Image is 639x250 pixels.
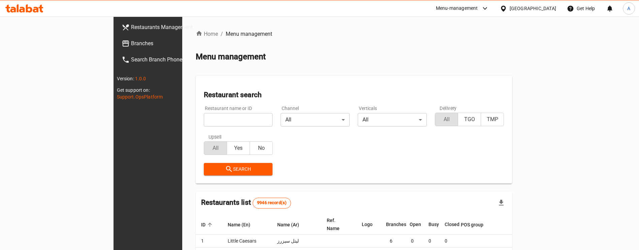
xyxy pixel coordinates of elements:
div: All [358,113,427,127]
span: Menu management [226,30,272,38]
div: Export file [493,195,509,211]
span: Restaurants Management [131,23,215,31]
button: TMP [481,113,504,126]
span: ID [201,221,214,229]
li: / [221,30,223,38]
td: 0 [439,235,455,248]
button: No [250,141,273,155]
th: Branches [381,214,404,235]
td: Little Caesars [222,235,272,248]
td: ليتل سيزرز [272,235,321,248]
div: Total records count [253,198,291,209]
th: Busy [423,214,439,235]
span: Name (Ar) [277,221,308,229]
span: 1.0.0 [135,76,146,81]
button: All [435,113,458,126]
input: Search for restaurant name or ID.. [204,113,273,127]
span: TMP [484,115,501,124]
th: Open [404,214,423,235]
span: 9946 record(s) [253,200,291,206]
button: TGO [458,113,481,126]
span: Branches [131,39,215,48]
span: Version: [117,76,134,81]
span: No [253,143,270,153]
label: Upsell [209,135,222,139]
button: Search [204,163,273,175]
span: Name (En) [228,221,259,229]
span: A [627,5,630,12]
label: Delivery [440,106,456,111]
a: Support.OpsPlatform [117,94,163,100]
h2: Restaurants list [201,197,291,208]
span: Ref. Name [327,216,348,232]
a: Search Branch Phone [116,52,220,68]
button: All [204,141,227,155]
span: All [207,143,224,153]
div: All [281,113,350,127]
a: Branches [116,35,220,52]
div: Menu-management [436,4,478,12]
td: 0 [423,235,439,248]
button: Yes [227,141,250,155]
span: All [438,115,455,124]
div: [GEOGRAPHIC_DATA] [510,5,556,12]
th: Logo [356,214,381,235]
h2: Restaurant search [204,90,504,100]
a: Restaurants Management [116,19,220,35]
span: TGO [461,115,478,124]
th: Closed [439,214,455,235]
span: Yes [230,143,247,153]
nav: breadcrumb [196,30,512,38]
td: 0 [404,235,423,248]
td: 6 [381,235,404,248]
span: Search Branch Phone [131,56,215,64]
span: Search [209,165,267,173]
span: POS group [461,221,492,229]
span: Get support on: [117,87,150,93]
h2: Menu management [196,52,266,62]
